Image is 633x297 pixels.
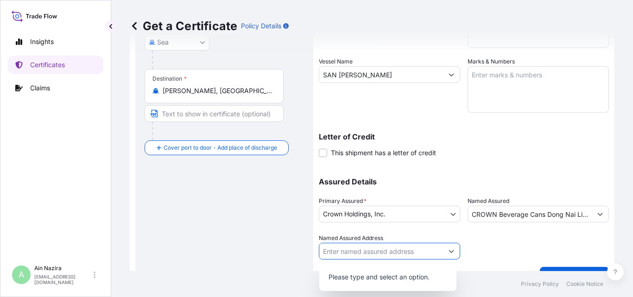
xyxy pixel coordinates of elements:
input: Destination [163,86,272,95]
span: Primary Assured [319,196,367,206]
p: Cookie Notice [566,280,603,288]
label: Marks & Numbers [468,57,515,66]
button: Show suggestions [443,243,460,259]
label: Vessel Name [319,57,353,66]
p: Policy Details [241,21,281,31]
p: Privacy Policy [521,280,559,288]
label: Named Assured Address [319,234,383,243]
p: Claims [30,83,50,93]
span: Cover port to door - Add place of discharge [164,143,277,152]
p: Insights [30,37,54,46]
input: Named Assured Address [319,243,443,259]
span: A [19,270,24,279]
p: Assured Details [319,178,609,185]
button: Show suggestions [592,206,608,222]
div: Destination [152,75,187,82]
p: Certificates [30,60,65,70]
div: Suggestions [323,267,453,287]
input: Assured Name [468,206,592,222]
label: Named Assured [468,196,509,206]
span: Crown Holdings, Inc. [323,209,386,219]
p: Letter of Credit [319,133,609,140]
input: Type to search vessel name or IMO [319,66,443,83]
input: Text to appear on certificate [145,105,284,122]
p: [EMAIL_ADDRESS][DOMAIN_NAME] [34,274,92,285]
p: Get a Certificate [130,19,237,33]
span: This shipment has a letter of credit [331,148,436,158]
p: Ain Nazira [34,265,92,272]
button: Show suggestions [443,66,460,83]
p: Please type and select an option. [323,267,453,287]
